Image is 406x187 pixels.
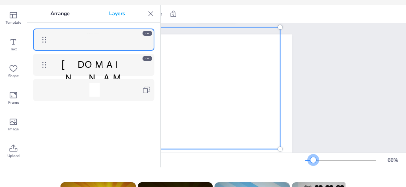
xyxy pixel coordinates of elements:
p: Arrange [31,5,89,23]
span: Text [10,46,17,52]
p: Layers [89,5,145,23]
span: Shape [8,73,19,79]
span: Upload [7,153,20,159]
span: Frame [8,100,19,106]
div: 66 % [384,157,402,164]
span: Template [6,20,21,26]
span: [DOMAIN_NAME] [61,59,128,97]
div: blob:https://vectordad.com/9a67492a-bed8-4c49-8fa5-cdced62551f1 [33,29,154,51]
span: Image [8,126,19,132]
